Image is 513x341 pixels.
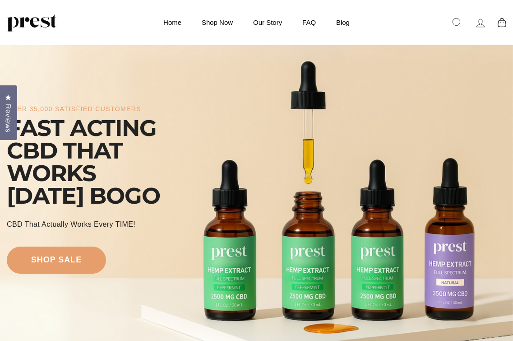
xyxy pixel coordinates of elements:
[7,247,106,274] a: shop sale
[244,14,291,31] a: Our Story
[193,14,242,31] a: Shop Now
[154,14,190,31] a: Home
[7,117,210,207] div: FAST ACTING CBD THAT WORKS [DATE] BOGO
[7,105,141,113] div: over 35,000 satisfied customers
[2,104,14,132] span: Reviews
[7,220,135,229] div: CBD That Actually Works every TIME!
[7,14,56,32] img: PREST ORGANICS
[327,14,359,31] a: Blog
[154,14,359,31] ul: Primary
[293,14,325,31] a: FAQ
